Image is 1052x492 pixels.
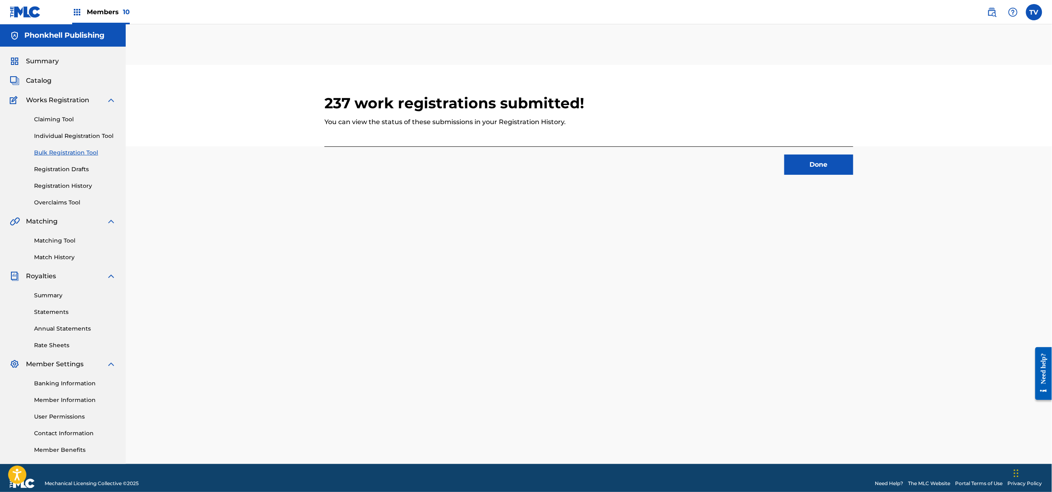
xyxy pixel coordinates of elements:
img: logo [10,479,35,488]
span: Catalog [26,76,52,86]
button: Done [784,155,853,175]
a: User Permissions [34,413,116,421]
img: Royalties [10,271,19,281]
span: Summary [26,56,59,66]
span: Matching [26,217,58,226]
a: Banking Information [34,379,116,388]
img: Accounts [10,31,19,41]
div: Help [1005,4,1021,20]
a: Member Information [34,396,116,404]
img: search [987,7,997,17]
span: Members [87,7,130,17]
a: Summary [34,291,116,300]
a: The MLC Website [908,480,951,487]
img: MLC Logo [10,6,41,18]
img: Summary [10,56,19,66]
span: Member Settings [26,359,84,369]
a: Bulk Registration Tool [34,148,116,157]
div: Chat-Widget [1011,453,1052,492]
a: Rate Sheets [34,341,116,350]
span: Royalties [26,271,56,281]
img: Member Settings [10,359,19,369]
a: Public Search [984,4,1000,20]
a: SummarySummary [10,56,59,66]
img: Works Registration [10,95,20,105]
img: help [1008,7,1018,17]
a: Statements [34,308,116,316]
div: Ziehen [1014,461,1019,486]
a: Contact Information [34,429,116,438]
img: expand [106,217,116,226]
iframe: Chat Widget [1011,453,1052,492]
a: Annual Statements [34,324,116,333]
img: expand [106,95,116,105]
img: Top Rightsholders [72,7,82,17]
img: expand [106,359,116,369]
a: Registration Drafts [34,165,116,174]
span: Mechanical Licensing Collective © 2025 [45,480,139,487]
img: expand [106,271,116,281]
a: Need Help? [875,480,904,487]
a: Claiming Tool [34,115,116,124]
p: You can view the status of these submissions in your Registration History. [324,117,853,127]
img: Catalog [10,76,19,86]
a: Member Benefits [34,446,116,454]
span: 10 [123,8,130,16]
span: Works Registration [26,95,89,105]
iframe: Resource Center [1029,341,1052,406]
h5: Phonkhell Publishing [24,31,105,40]
a: Overclaims Tool [34,198,116,207]
a: Portal Terms of Use [955,480,1003,487]
img: Matching [10,217,20,226]
a: Matching Tool [34,236,116,245]
a: Registration History [34,182,116,190]
a: CatalogCatalog [10,76,52,86]
div: User Menu [1026,4,1042,20]
h2: 237 work registrations submitted! [324,94,853,112]
a: Individual Registration Tool [34,132,116,140]
a: Match History [34,253,116,262]
a: Privacy Policy [1008,480,1042,487]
